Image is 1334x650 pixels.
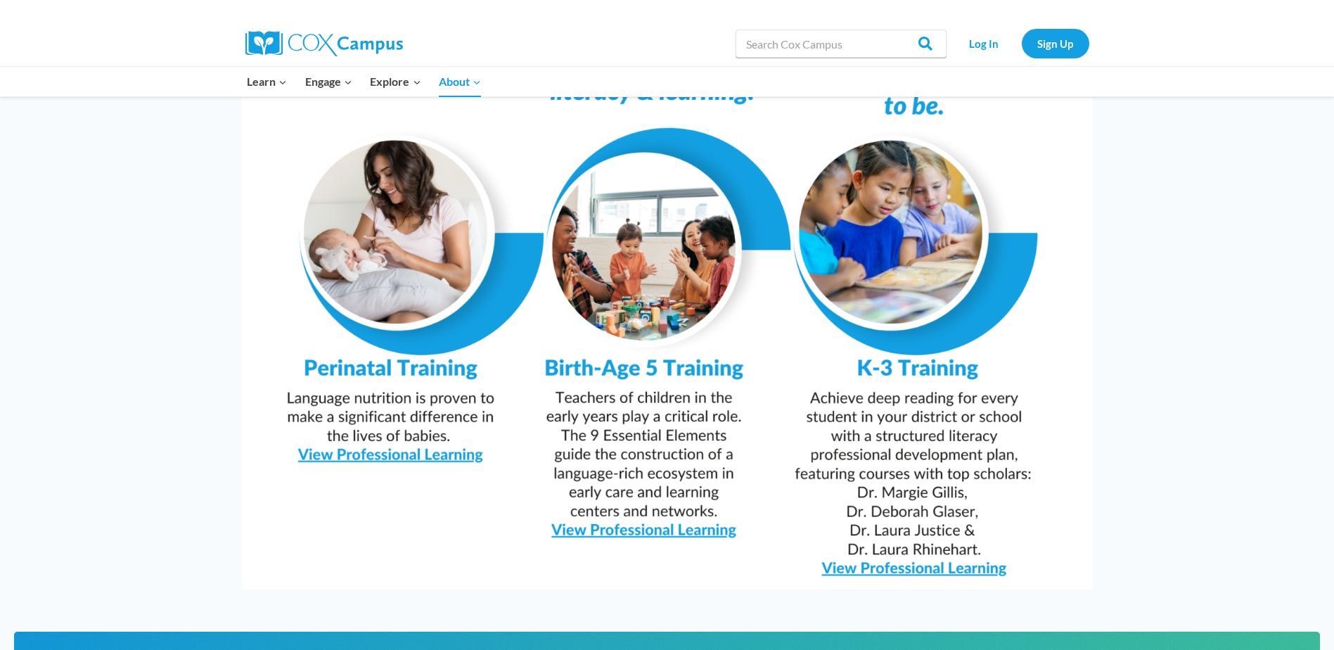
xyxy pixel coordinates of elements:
button: Child menu of Explore [361,67,430,96]
nav: Secondary Navigation [954,29,1089,58]
button: Child menu of About [430,67,490,96]
a: Sign Up [1022,29,1089,58]
input: Search Cox Campus [736,30,947,58]
a: Log In [954,29,1015,58]
button: Child menu of Learn [238,67,297,96]
button: Child menu of Engage [296,67,361,96]
img: Cox Campus [245,31,403,56]
nav: Primary Navigation [238,67,490,96]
